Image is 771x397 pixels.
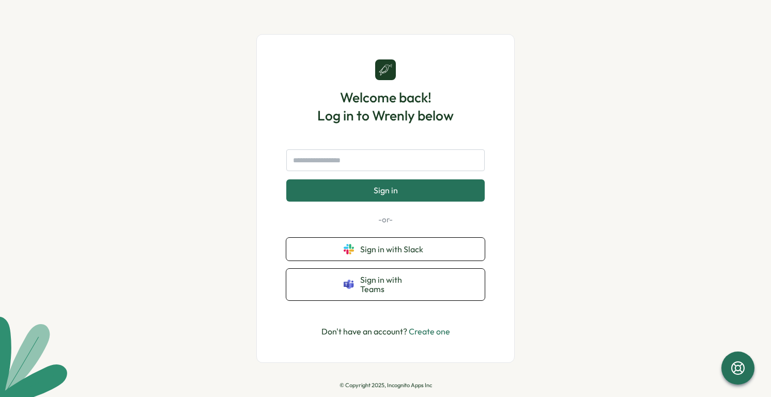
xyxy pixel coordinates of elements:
p: Don't have an account? [321,325,450,338]
p: -or- [286,214,485,225]
a: Create one [409,326,450,337]
h1: Welcome back! Log in to Wrenly below [317,88,454,125]
span: Sign in [374,186,398,195]
button: Sign in with Teams [286,269,485,300]
span: Sign in with Teams [360,275,427,294]
button: Sign in [286,179,485,201]
button: Sign in with Slack [286,238,485,261]
p: © Copyright 2025, Incognito Apps Inc [340,382,432,389]
span: Sign in with Slack [360,245,427,254]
